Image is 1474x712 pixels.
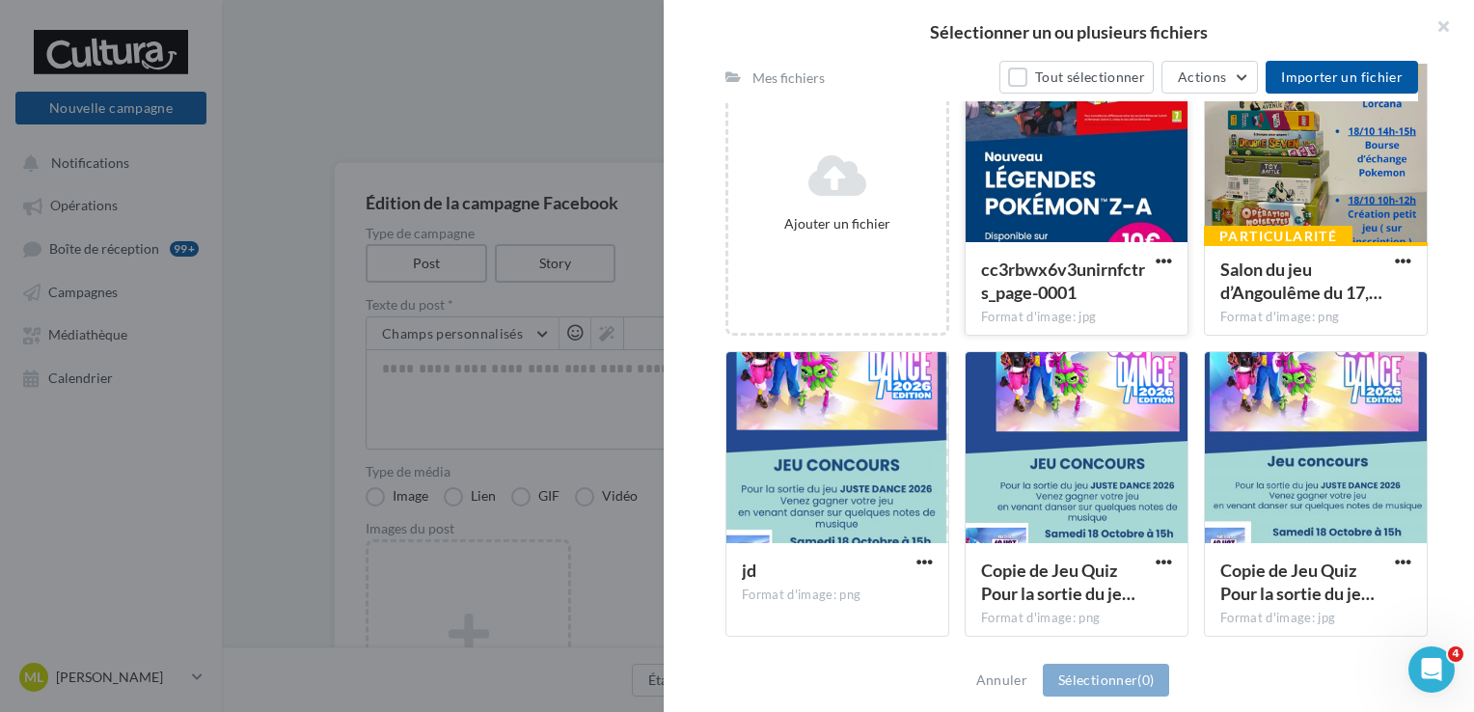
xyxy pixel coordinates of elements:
button: Importer un fichier [1266,61,1418,94]
span: Copie de Jeu Quiz Pour la sortie du jeu NB2K Venez gagner Carte Cadeau de 20€ en participant à un... [1220,560,1375,604]
button: Tout sélectionner [999,61,1154,94]
div: Particularité [1204,226,1352,247]
span: (0) [1137,671,1154,688]
h2: Sélectionner un ou plusieurs fichiers [695,23,1443,41]
button: Actions [1161,61,1258,94]
div: Format d'image: png [1220,309,1411,326]
span: 4 [1448,646,1463,662]
div: Mes fichiers [752,68,825,88]
div: Format d'image: jpg [1220,610,1411,627]
span: jd [742,560,756,581]
span: Actions [1178,68,1226,85]
span: cc3rbwx6v3unirnfctrs_page-0001 [981,259,1145,303]
div: Format d'image: png [742,587,933,604]
span: Salon du jeu d’Angoulême du 17, 18, 19 Octobre [1220,259,1382,303]
span: Copie de Jeu Quiz Pour la sortie du jeu NB2K Venez gagner Carte Cadeau de 20€ en participant à un... [981,560,1135,604]
iframe: Intercom live chat [1408,646,1455,693]
button: Sélectionner(0) [1043,664,1169,697]
div: Format d'image: jpg [981,309,1172,326]
button: Annuler [969,669,1035,692]
div: Format d'image: png [981,610,1172,627]
div: Ajouter un fichier [736,214,939,233]
span: Importer un fichier [1281,68,1403,85]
